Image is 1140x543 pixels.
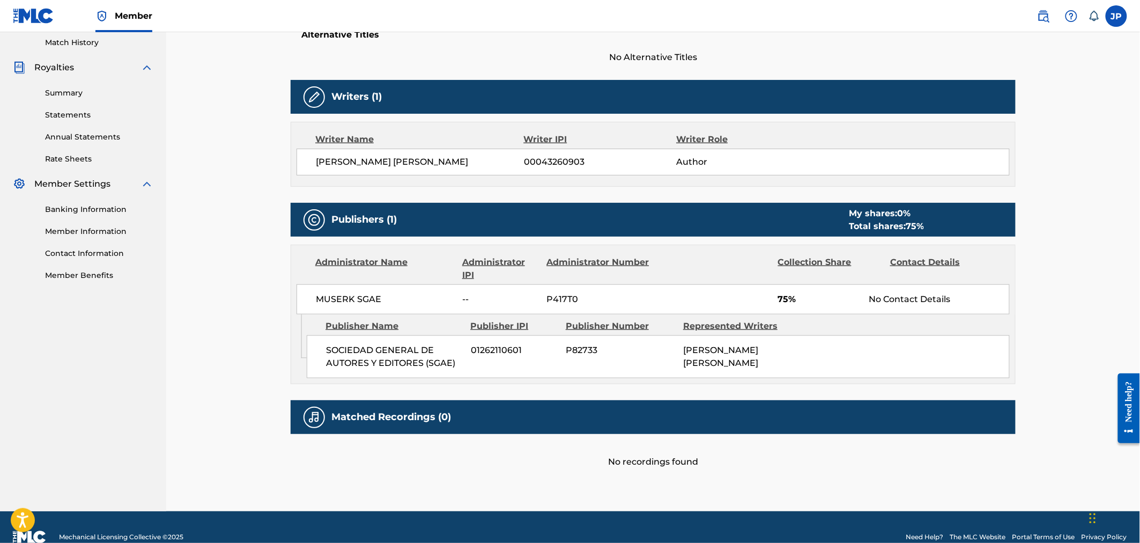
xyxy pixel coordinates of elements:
[316,156,524,168] span: [PERSON_NAME] [PERSON_NAME]
[331,91,382,103] h5: Writers (1)
[683,320,793,333] div: Represented Writers
[140,178,153,190] img: expand
[308,411,321,424] img: Matched Recordings
[1061,5,1082,27] div: Help
[566,320,675,333] div: Publisher Number
[906,532,944,542] a: Need Help?
[45,248,153,259] a: Contact Information
[1037,10,1050,23] img: search
[45,37,153,48] a: Match History
[849,207,924,220] div: My shares:
[326,344,463,370] span: SOCIEDAD GENERAL DE AUTORES Y EDITORES (SGAE)
[34,61,74,74] span: Royalties
[140,61,153,74] img: expand
[45,153,153,165] a: Rate Sheets
[45,109,153,121] a: Statements
[1033,5,1054,27] a: Public Search
[950,532,1006,542] a: The MLC Website
[778,293,861,306] span: 75%
[1065,10,1078,23] img: help
[1106,5,1127,27] div: User Menu
[1110,365,1140,451] iframe: Resource Center
[676,156,815,168] span: Author
[331,411,451,423] h5: Matched Recordings (0)
[45,226,153,237] a: Member Information
[115,10,152,22] span: Member
[316,293,455,306] span: MUSERK SGAE
[463,293,539,306] span: --
[566,344,675,357] span: P82733
[308,214,321,226] img: Publishers
[34,178,110,190] span: Member Settings
[315,133,524,146] div: Writer Name
[1012,532,1075,542] a: Portal Terms of Use
[547,293,651,306] span: P417T0
[95,10,108,23] img: Top Rightsholder
[778,256,882,282] div: Collection Share
[315,256,454,282] div: Administrator Name
[524,156,676,168] span: 00043260903
[59,532,183,542] span: Mechanical Licensing Collective © 2025
[45,270,153,281] a: Member Benefits
[325,320,462,333] div: Publisher Name
[291,434,1016,468] div: No recordings found
[676,133,815,146] div: Writer Role
[1082,532,1127,542] a: Privacy Policy
[849,220,924,233] div: Total shares:
[331,214,397,226] h5: Publishers (1)
[13,8,54,24] img: MLC Logo
[45,204,153,215] a: Banking Information
[897,208,910,218] span: 0 %
[45,131,153,143] a: Annual Statements
[301,30,1005,40] h5: Alternative Titles
[546,256,650,282] div: Administrator Number
[13,61,26,74] img: Royalties
[1086,491,1140,543] div: Widget de chat
[1090,502,1096,534] div: Arrastrar
[308,91,321,104] img: Writers
[462,256,538,282] div: Administrator IPI
[1086,491,1140,543] iframe: Chat Widget
[13,178,26,190] img: Member Settings
[470,320,558,333] div: Publisher IPI
[683,345,758,368] span: [PERSON_NAME] [PERSON_NAME]
[45,87,153,99] a: Summary
[890,256,994,282] div: Contact Details
[906,221,924,231] span: 75 %
[1089,11,1099,21] div: Notifications
[291,51,1016,64] span: No Alternative Titles
[524,133,677,146] div: Writer IPI
[471,344,558,357] span: 01262110601
[869,293,1009,306] div: No Contact Details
